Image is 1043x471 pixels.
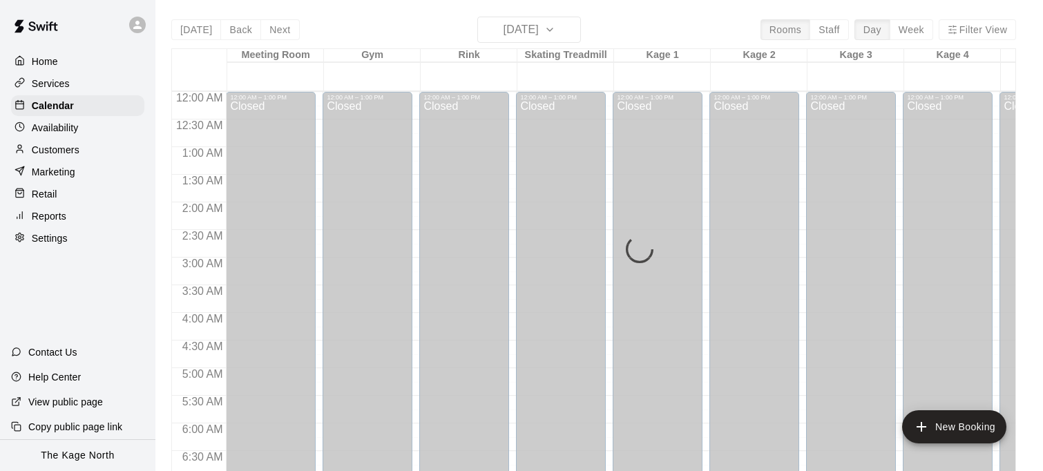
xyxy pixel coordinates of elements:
[32,77,70,90] p: Services
[902,410,1006,443] button: add
[179,451,227,463] span: 6:30 AM
[517,49,614,62] div: Skating Treadmill
[32,209,66,223] p: Reports
[179,396,227,407] span: 5:30 AM
[810,94,892,101] div: 12:00 AM – 1:00 PM
[421,49,517,62] div: Rink
[714,94,795,101] div: 12:00 AM – 1:00 PM
[173,92,227,104] span: 12:00 AM
[11,162,144,182] a: Marketing
[179,285,227,297] span: 3:30 AM
[11,117,144,138] a: Availability
[227,49,324,62] div: Meeting Room
[179,313,227,325] span: 4:00 AM
[179,423,227,435] span: 6:00 AM
[324,49,421,62] div: Gym
[614,49,711,62] div: Kage 1
[179,147,227,159] span: 1:00 AM
[32,187,57,201] p: Retail
[11,140,144,160] a: Customers
[617,94,698,101] div: 12:00 AM – 1:00 PM
[179,175,227,186] span: 1:30 AM
[11,51,144,72] a: Home
[230,94,312,101] div: 12:00 AM – 1:00 PM
[28,395,103,409] p: View public page
[520,94,602,101] div: 12:00 AM – 1:00 PM
[32,143,79,157] p: Customers
[28,370,81,384] p: Help Center
[711,49,807,62] div: Kage 2
[41,448,115,463] p: The Kage North
[807,49,904,62] div: Kage 3
[11,228,144,249] a: Settings
[11,95,144,116] a: Calendar
[179,340,227,352] span: 4:30 AM
[11,73,144,94] a: Services
[173,119,227,131] span: 12:30 AM
[904,49,1001,62] div: Kage 4
[28,345,77,359] p: Contact Us
[32,121,79,135] p: Availability
[179,230,227,242] span: 2:30 AM
[32,99,74,113] p: Calendar
[179,202,227,214] span: 2:00 AM
[907,94,988,101] div: 12:00 AM – 1:00 PM
[32,55,58,68] p: Home
[28,420,122,434] p: Copy public page link
[11,206,144,227] a: Reports
[11,184,144,204] a: Retail
[32,165,75,179] p: Marketing
[32,231,68,245] p: Settings
[327,94,408,101] div: 12:00 AM – 1:00 PM
[179,368,227,380] span: 5:00 AM
[179,258,227,269] span: 3:00 AM
[423,94,505,101] div: 12:00 AM – 1:00 PM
